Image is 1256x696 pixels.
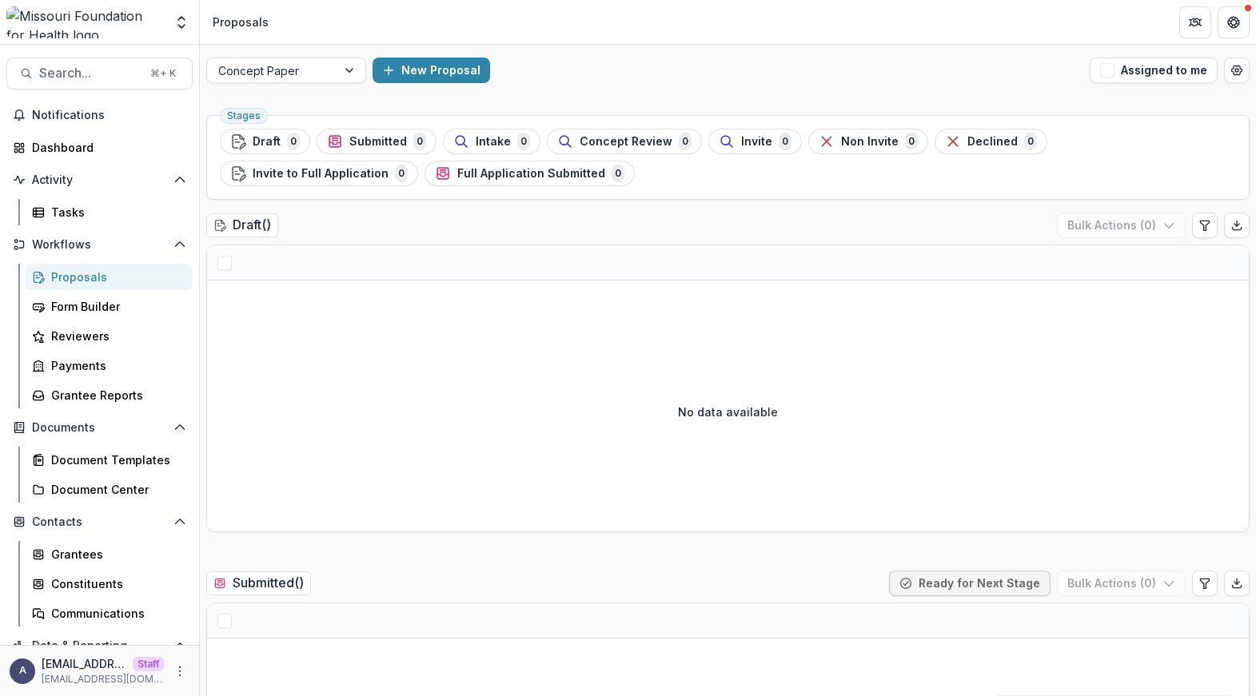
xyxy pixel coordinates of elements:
div: Dashboard [32,139,180,156]
p: Staff [133,657,164,671]
button: New Proposal [373,58,490,83]
span: 0 [413,133,426,150]
span: Contacts [32,515,167,529]
button: Open entity switcher [170,6,193,38]
button: Export table data [1224,213,1250,238]
span: Search... [39,66,141,81]
span: Intake [476,135,511,149]
span: Draft [253,135,281,149]
img: Missouri Foundation for Health logo [6,6,164,38]
span: 0 [287,133,300,150]
a: Grantees [26,541,193,567]
div: Grantee Reports [51,387,180,404]
a: Communications [26,600,193,626]
span: Notifications [32,109,186,122]
div: Proposals [51,268,180,285]
div: Constituents [51,575,180,592]
a: Document Center [26,476,193,503]
button: Bulk Actions (0) [1057,213,1186,238]
button: Full Application Submitted0 [425,161,635,186]
span: 0 [779,133,791,150]
div: Proposals [213,14,269,30]
p: No data available [678,404,778,420]
span: 0 [517,133,530,150]
button: Ready for Next Stage [889,571,1051,596]
h2: Submitted ( ) [206,571,311,595]
button: Submitted0 [317,129,437,154]
span: Stages [227,110,261,121]
button: Export table data [1224,571,1250,596]
button: Notifications [6,102,193,128]
p: [EMAIL_ADDRESS][DOMAIN_NAME] [42,672,164,686]
span: Invite [741,135,772,149]
div: Communications [51,605,180,622]
span: 0 [1024,133,1037,150]
button: Non Invite0 [808,129,928,154]
button: Get Help [1218,6,1250,38]
span: 0 [679,133,692,150]
p: [EMAIL_ADDRESS][DOMAIN_NAME] [42,655,126,672]
div: Tasks [51,204,180,221]
div: Document Center [51,481,180,498]
button: Open table manager [1224,58,1250,83]
span: 0 [612,165,624,182]
span: Invite to Full Application [253,167,389,181]
a: Tasks [26,199,193,225]
div: Grantees [51,546,180,563]
button: Open Workflows [6,232,193,257]
button: Open Documents [6,415,193,440]
button: Invite to Full Application0 [220,161,418,186]
button: More [170,662,189,681]
span: Full Application Submitted [457,167,605,181]
button: Partners [1179,6,1211,38]
button: Search... [6,58,193,89]
span: Workflows [32,238,167,252]
a: Reviewers [26,323,193,349]
a: Form Builder [26,293,193,320]
button: Open Activity [6,167,193,193]
button: Invite0 [708,129,802,154]
span: Submitted [349,135,407,149]
a: Dashboard [6,134,193,161]
div: Reviewers [51,328,180,344]
button: Declined0 [935,129,1047,154]
nav: breadcrumb [206,10,275,34]
h2: Draft ( ) [206,213,278,237]
span: Declined [967,135,1018,149]
a: Document Templates [26,447,193,473]
span: Documents [32,421,167,435]
a: Grantee Reports [26,382,193,408]
span: Concept Review [580,135,672,149]
span: Activity [32,173,167,187]
span: 0 [395,165,408,182]
span: 0 [905,133,918,150]
div: adhitya@trytemelio.com [19,666,26,676]
a: Proposals [26,264,193,290]
button: Open Contacts [6,509,193,535]
div: ⌘ + K [147,65,179,82]
button: Bulk Actions (0) [1057,571,1186,596]
a: Constituents [26,571,193,597]
button: Open Data & Reporting [6,633,193,658]
div: Form Builder [51,298,180,315]
span: Data & Reporting [32,639,167,653]
div: Payments [51,357,180,374]
a: Payments [26,352,193,379]
button: Assigned to me [1090,58,1218,83]
button: Edit table settings [1192,571,1218,596]
button: Edit table settings [1192,213,1218,238]
div: Document Templates [51,451,180,468]
button: Draft0 [220,129,310,154]
button: Concept Review0 [547,129,702,154]
span: Non Invite [841,135,899,149]
button: Intake0 [443,129,540,154]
